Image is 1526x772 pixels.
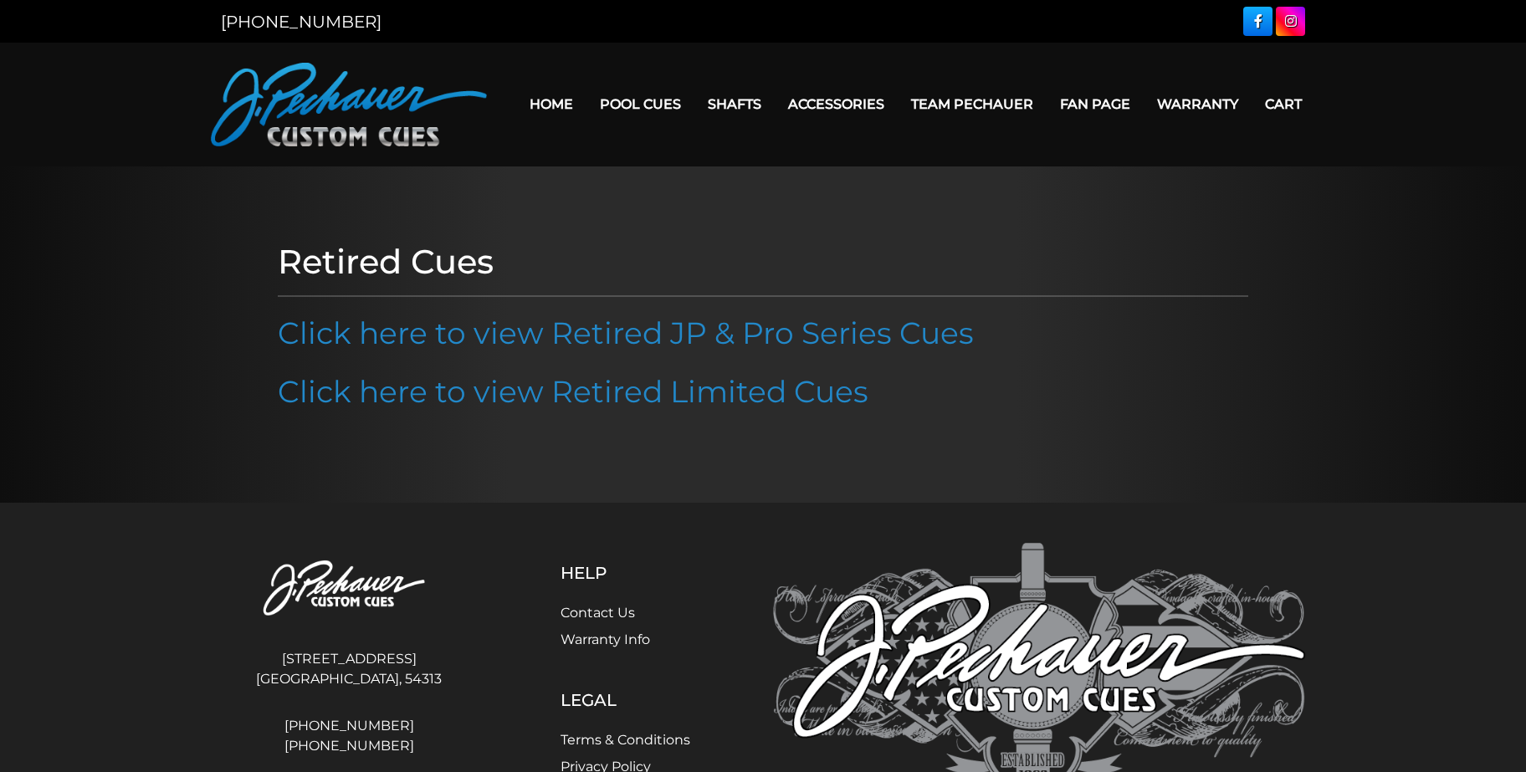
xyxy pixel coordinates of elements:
a: Shafts [694,83,775,125]
a: Cart [1252,83,1315,125]
a: Team Pechauer [898,83,1047,125]
address: [STREET_ADDRESS] [GEOGRAPHIC_DATA], 54313 [221,642,477,696]
a: [PHONE_NUMBER] [221,736,477,756]
a: Pool Cues [586,83,694,125]
a: Accessories [775,83,898,125]
a: Click here to view Retired JP & Pro Series Cues [278,314,974,351]
a: Home [516,83,586,125]
img: Pechauer Custom Cues [221,543,477,636]
h5: Legal [561,690,690,710]
a: Terms & Conditions [561,732,690,748]
a: Warranty Info [561,631,650,647]
a: Fan Page [1047,83,1144,125]
h5: Help [561,563,690,583]
a: Warranty [1144,83,1252,125]
a: Contact Us [561,605,635,621]
a: Click here to view Retired Limited Cues [278,373,868,410]
a: [PHONE_NUMBER] [221,12,381,32]
img: Pechauer Custom Cues [211,63,487,146]
h1: Retired Cues [278,242,1248,282]
a: [PHONE_NUMBER] [221,716,477,736]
